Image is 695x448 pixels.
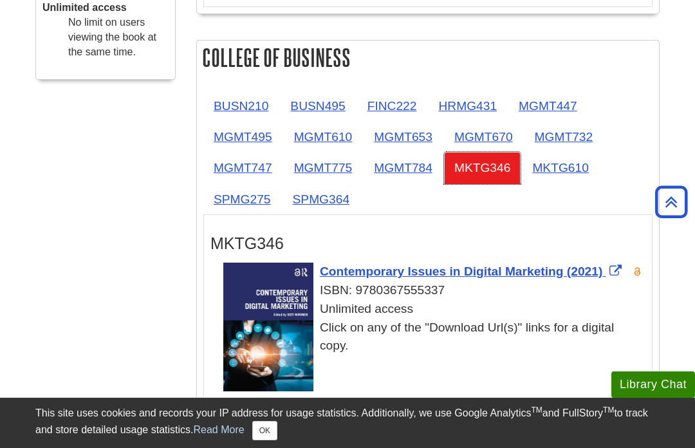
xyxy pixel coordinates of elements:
[522,152,598,183] a: MKTG610
[203,121,283,153] a: MGMT495
[280,90,355,122] a: BUSN495
[197,41,659,75] h2: College of Business
[42,1,169,15] dt: Unlimited access
[203,152,283,183] a: MGMT747
[603,406,614,415] sup: TM
[320,265,602,278] span: Contemporary Issues in Digital Marketing (2021)
[357,90,427,122] a: FINC222
[428,90,507,122] a: HRMG431
[364,121,443,153] a: MGMT653
[284,152,363,183] a: MGMT775
[531,406,542,415] sup: TM
[364,152,443,183] a: MGMT784
[651,193,692,210] a: Back to Top
[223,281,645,300] div: ISBN: 9780367555337
[633,266,642,277] img: Open Access
[320,265,625,278] a: Link opens in new window
[252,421,277,440] button: Close
[283,183,360,215] a: SPMG364
[35,406,660,440] div: This site uses cookies and records your IP address for usage statistics. Additionally, we use Goo...
[508,90,588,122] a: MGMT447
[611,371,695,398] button: Library Chat
[193,424,244,435] a: Read More
[68,15,169,60] dd: No limit on users viewing the book at the same time.
[223,263,313,391] img: Cover Art
[444,152,521,183] a: MKTG346
[524,121,604,153] a: MGMT732
[284,121,363,153] a: MGMT610
[203,90,279,122] a: BUSN210
[210,234,645,253] h3: MKTG346
[203,183,281,215] a: SPMG275
[223,300,645,355] div: Unlimited access Click on any of the "Download Url(s)" links for a digital copy.
[444,121,523,153] a: MGMT670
